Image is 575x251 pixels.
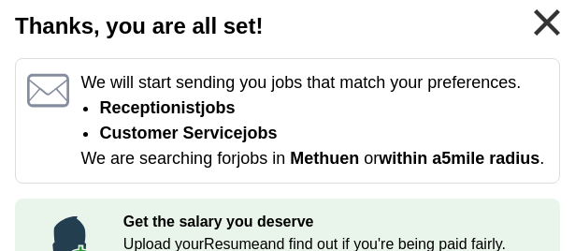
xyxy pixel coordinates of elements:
h2: Thanks, you are all set! [15,9,560,43]
li: Customer Service jobs [99,121,548,146]
p: We will start sending you jobs that match your preferences. [80,70,548,96]
li: Receptionist jobs [99,96,548,121]
span: within a 5 mile radius [379,149,539,168]
p: We are searching for jobs in or . [80,146,548,171]
span: Methuen [290,149,359,168]
p: Get the salary you deserve [123,211,548,233]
